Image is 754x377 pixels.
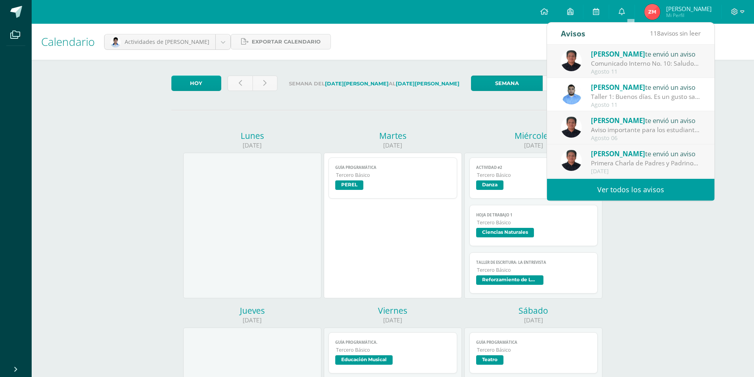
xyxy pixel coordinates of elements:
span: Actividades de [PERSON_NAME] [125,38,209,45]
a: Ver todos los avisos [547,179,714,201]
span: [PERSON_NAME] [591,116,645,125]
div: Viernes [324,305,462,316]
span: PEREL [335,180,363,190]
a: Hoy [171,76,221,91]
a: Hoja de Trabajo 1Tercero BásicoCiencias Naturales [469,205,598,246]
span: Guía Programática [335,165,450,170]
span: Danza [476,180,503,190]
span: Tercero Básico [477,172,591,178]
a: Actividades de [PERSON_NAME] [104,34,230,49]
div: te envió un aviso [591,148,701,159]
div: Avisos [561,23,585,44]
span: [PERSON_NAME] [666,5,712,13]
span: Educación Musical [335,355,393,365]
div: Lunes [183,130,321,141]
span: Tercero Básico [477,347,591,353]
a: Exportar calendario [231,34,331,49]
a: Semana [471,76,543,91]
div: Primera Charla de Padres y Padrinos para Confirmación: Nos ponemos en contacto con ustedes para c... [591,159,701,168]
img: eff8bfa388aef6dbf44d967f8e9a2edc.png [561,50,582,71]
div: Agosto 06 [591,135,701,142]
div: Agosto 11 [591,68,701,75]
a: Guía ProgramáticaTercero BásicoPEREL [329,157,457,199]
label: Semana del al [284,76,465,92]
div: te envió un aviso [591,115,701,125]
img: 54ea75c2c4af8710d6093b43030d56ea.png [561,83,582,104]
div: te envió un aviso [591,49,701,59]
div: Miércoles [464,130,602,141]
a: Taller de escritura: La entrevistaTercero BásicoReforzamiento de Lectura [469,252,598,294]
div: Aviso importante para los estudiantes de catequesis: Saludos Cordiales estimados estudiantes y pa... [591,125,701,135]
div: te envió un aviso [591,82,701,92]
span: Tercero Básico [477,267,591,273]
div: Agosto 11 [591,102,701,108]
span: Mi Perfil [666,12,712,19]
span: Tercero Básico [336,347,450,353]
strong: [DATE][PERSON_NAME] [325,81,389,87]
a: Actividad #2Tercero BásicoDanza [469,157,598,199]
span: Exportar calendario [252,34,321,49]
span: [PERSON_NAME] [591,149,645,158]
div: [DATE] [324,316,462,324]
span: [PERSON_NAME] [591,49,645,59]
span: Hoja de Trabajo 1 [476,212,591,218]
a: Mes [543,76,614,91]
div: Martes [324,130,462,141]
div: [DATE] [183,141,321,150]
div: [DATE] [591,168,701,175]
div: Taller 1: Buenos días. Es un gusto saludarles. Se ha subido a la plataforma el primer taller de l... [591,92,701,101]
div: [DATE] [183,316,321,324]
span: Guía programática. [335,340,450,345]
div: [DATE] [324,141,462,150]
div: [DATE] [464,316,602,324]
span: Calendario [41,34,95,49]
span: Tercero Básico [336,172,450,178]
strong: [DATE][PERSON_NAME] [396,81,460,87]
img: eff8bfa388aef6dbf44d967f8e9a2edc.png [561,117,582,138]
span: 118 [650,29,661,38]
span: avisos sin leer [650,29,701,38]
span: Ciencias Naturales [476,228,534,237]
div: [DATE] [464,141,602,150]
img: 8bf92522d4718eb6f36c9942f0b7e3f4.png [110,37,121,47]
span: Actividad #2 [476,165,591,170]
span: [PERSON_NAME] [591,83,645,92]
div: Comunicado Interno No. 10: Saludos Cordiales, Por este medio se hace notificación electrónica del... [591,59,701,68]
img: 67d5b4fbc1d12d3672e40db4a1e1e2a3.png [644,4,660,20]
img: eff8bfa388aef6dbf44d967f8e9a2edc.png [561,150,582,171]
span: Guía programática [476,340,591,345]
span: Taller de escritura: La entrevista [476,260,591,265]
span: Tercero Básico [477,219,591,226]
span: Reforzamiento de Lectura [476,275,543,285]
div: Jueves [183,305,321,316]
a: Guía programática.Tercero BásicoEducación Musical [329,332,457,373]
div: Sábado [464,305,602,316]
a: Guía programáticaTercero BásicoTeatro [469,332,598,373]
span: Teatro [476,355,503,365]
